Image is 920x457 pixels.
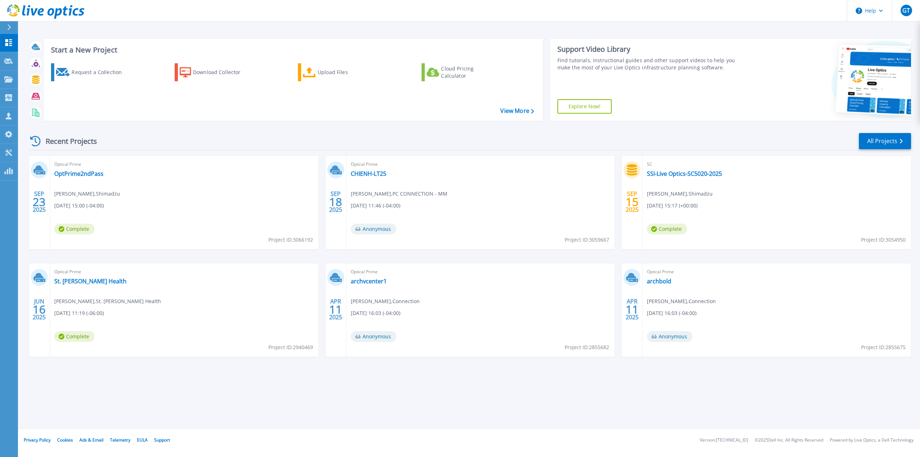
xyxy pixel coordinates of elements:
[32,296,46,323] div: JUN 2025
[755,438,823,443] li: © 2025 Dell Inc. All Rights Reserved
[351,309,400,317] span: [DATE] 16:03 (-04:00)
[329,306,342,312] span: 11
[647,224,687,234] span: Complete
[861,236,906,244] span: Project ID: 3054950
[351,297,420,305] span: [PERSON_NAME] , Connection
[54,202,104,210] span: [DATE] 15:00 (-04:00)
[351,278,387,285] a: archvcenter1
[329,199,342,205] span: 18
[79,437,103,443] a: Ads & Email
[647,170,722,177] a: SSI-Live Optics-SC5020-2025
[647,202,698,210] span: [DATE] 15:17 (+00:00)
[33,199,46,205] span: 23
[175,63,255,81] a: Download Collector
[193,65,250,79] div: Download Collector
[625,296,639,323] div: APR 2025
[54,278,126,285] a: St. [PERSON_NAME] Health
[298,63,378,81] a: Upload Files
[54,160,314,168] span: Optical Prime
[28,132,107,150] div: Recent Projects
[859,133,911,149] a: All Projects
[830,438,914,443] li: Powered by Live Optics, a Dell Technology
[318,65,375,79] div: Upload Files
[54,331,95,342] span: Complete
[647,278,671,285] a: archbold
[647,160,907,168] span: SC
[902,8,910,13] span: GT
[626,199,639,205] span: 15
[861,343,906,351] span: Project ID: 2855675
[33,306,46,312] span: 16
[626,306,639,312] span: 11
[500,108,534,114] a: View More
[54,190,120,198] span: [PERSON_NAME] , Shimadzu
[625,189,639,215] div: SEP 2025
[72,65,129,79] div: Request a Collection
[557,45,744,54] div: Support Video Library
[54,268,314,276] span: Optical Prime
[137,437,148,443] a: EULA
[32,189,46,215] div: SEP 2025
[110,437,130,443] a: Telemetry
[441,65,498,79] div: Cloud Pricing Calculator
[351,331,396,342] span: Anonymous
[24,437,51,443] a: Privacy Policy
[351,202,400,210] span: [DATE] 11:46 (-04:00)
[57,437,73,443] a: Cookies
[565,343,609,351] span: Project ID: 2855682
[565,236,609,244] span: Project ID: 3059667
[351,170,386,177] a: CHIENH-LT25
[647,268,907,276] span: Optical Prime
[647,190,713,198] span: [PERSON_NAME] , Shimadzu
[329,189,342,215] div: SEP 2025
[557,57,744,71] div: Find tutorials, instructional guides and other support videos to help you make the most of your L...
[51,46,534,54] h3: Start a New Project
[54,309,104,317] span: [DATE] 11:19 (-06:00)
[557,99,612,114] a: Explore Now!
[647,331,693,342] span: Anonymous
[268,236,313,244] span: Project ID: 3066192
[422,63,502,81] a: Cloud Pricing Calculator
[54,224,95,234] span: Complete
[51,63,131,81] a: Request a Collection
[268,343,313,351] span: Project ID: 2940469
[154,437,170,443] a: Support
[54,297,161,305] span: [PERSON_NAME] , St. [PERSON_NAME] Health
[351,190,447,198] span: [PERSON_NAME] , PC CONNECTION - MM
[700,438,748,443] li: Version: [TECHNICAL_ID]
[351,224,396,234] span: Anonymous
[351,160,611,168] span: Optical Prime
[329,296,342,323] div: APR 2025
[647,309,696,317] span: [DATE] 16:03 (-04:00)
[647,297,716,305] span: [PERSON_NAME] , Connection
[54,170,103,177] a: OptPrime2ndPass
[351,268,611,276] span: Optical Prime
